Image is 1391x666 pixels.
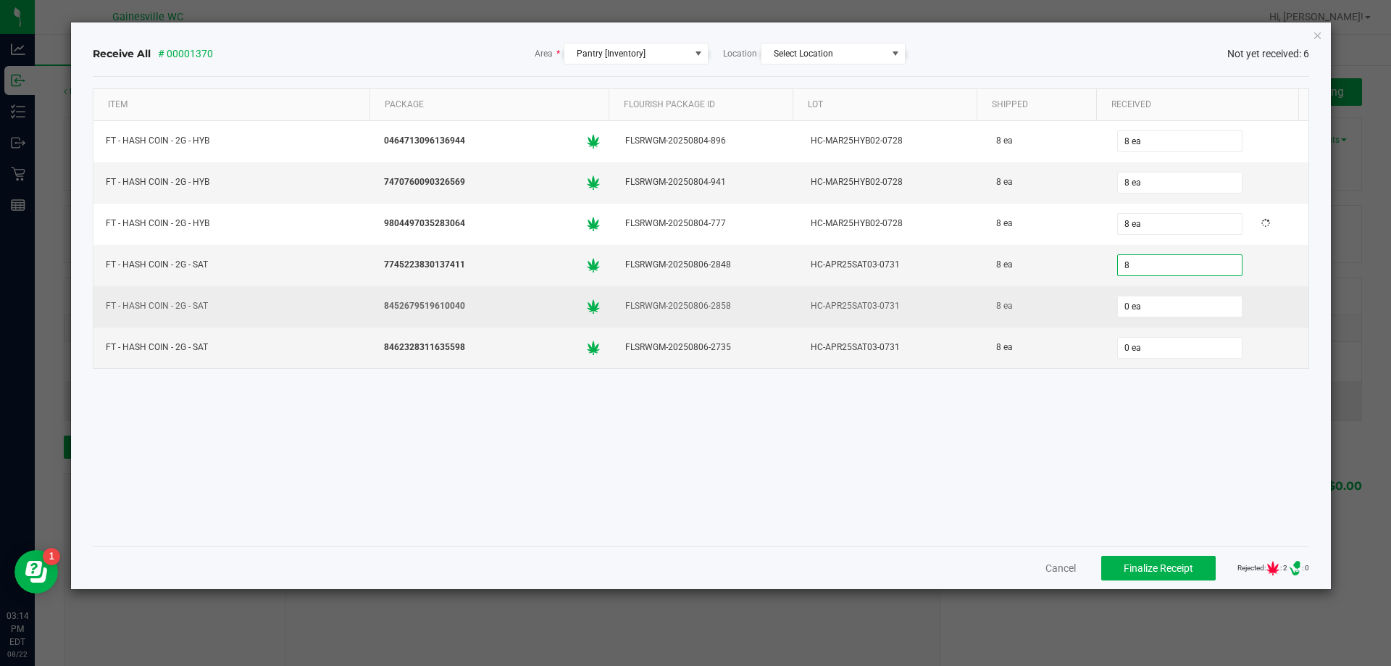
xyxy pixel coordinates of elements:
div: Shipped [988,96,1090,113]
div: HC-MAR25HYB02-0728 [807,172,975,193]
div: FLSRWGM-20250806-2858 [622,296,790,317]
div: HC-MAR25HYB02-0728 [807,130,975,151]
a: ItemSortable [104,96,364,113]
div: 8 ea [993,254,1095,275]
a: PackageSortable [381,96,603,113]
div: Lot [804,96,971,113]
div: FLSRWGM-20250806-2735 [622,337,790,358]
button: Close [1313,26,1323,43]
span: Finalize Receipt [1124,562,1193,574]
div: FT - HASH COIN - 2G - SAT [102,337,363,358]
span: 7745223830137411 [384,258,465,272]
a: ShippedSortable [988,96,1090,113]
input: 0 ea [1118,338,1242,358]
span: Number of Delivery Device barcodes either fully or partially rejected [1287,561,1302,575]
span: Pantry [Inventory] [577,49,646,59]
a: ReceivedSortable [1108,96,1293,113]
a: Flourish Package IDSortable [620,96,787,113]
div: 8 ea [993,337,1095,358]
span: # 00001370 [158,46,213,62]
div: 8 ea [993,172,1095,193]
div: FLSRWGM-20250804-941 [622,172,790,193]
span: Receive All [93,46,151,61]
div: 8 ea [993,296,1095,317]
div: 8 ea [993,213,1095,234]
iframe: Resource center [14,550,58,594]
span: Area [535,47,560,60]
a: LotSortable [804,96,971,113]
div: Package [381,96,603,113]
span: 8462328311635598 [384,341,465,354]
div: FT - HASH COIN - 2G - SAT [102,296,363,317]
iframe: Resource center unread badge [43,548,60,565]
div: Flourish Package ID [620,96,787,113]
div: 8 ea [993,130,1095,151]
button: Cancel [1045,561,1076,575]
div: Item [104,96,364,113]
div: FT - HASH COIN - 2G - HYB [102,172,363,193]
input: 0 ea [1118,255,1242,275]
span: 0464713096136944 [384,134,465,148]
span: 9804497035283064 [384,217,465,230]
div: FT - HASH COIN - 2G - HYB [102,130,363,151]
span: Select Location [774,49,833,59]
span: 8452679519610040 [384,299,465,313]
div: FLSRWGM-20250804-896 [622,130,790,151]
span: Rejected: : 2 : 0 [1237,561,1309,575]
span: NO DATA FOUND [761,43,906,64]
div: HC-APR25SAT03-0731 [807,254,975,275]
div: Received [1108,96,1293,113]
span: 7470760090326569 [384,175,465,189]
input: 0 ea [1118,296,1242,317]
div: HC-MAR25HYB02-0728 [807,213,975,234]
div: FLSRWGM-20250806-2848 [622,254,790,275]
input: 0 ea [1118,172,1242,193]
button: Finalize Receipt [1101,556,1216,580]
div: FLSRWGM-20250804-777 [622,213,790,234]
span: Location [723,47,757,60]
span: Not yet received: 6 [1227,46,1309,62]
div: FT - HASH COIN - 2G - HYB [102,213,363,234]
input: 0 ea [1118,214,1242,234]
span: Number of Cannabis barcodes either fully or partially rejected [1266,561,1280,575]
div: HC-APR25SAT03-0731 [807,296,975,317]
div: FT - HASH COIN - 2G - SAT [102,254,363,275]
input: 0 ea [1118,131,1242,151]
div: HC-APR25SAT03-0731 [807,337,975,358]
